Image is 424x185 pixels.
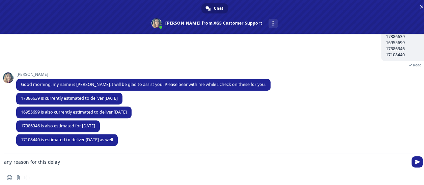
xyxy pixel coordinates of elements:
span: Audio message [24,175,30,180]
span: Read [413,63,422,67]
span: Insert an emoji [7,175,12,180]
span: Please advise ETA: 17386639 16955699 17386346 17108440 [386,28,422,58]
span: 17386639 is currently estimated to deliver [DATE] [21,95,118,101]
span: 16955699 is also currently estimated to deliver [DATE] [21,109,127,115]
span: Chat [214,3,223,13]
span: Send a file [16,175,21,180]
span: Send [412,156,423,167]
span: Good morning, my name is [PERSON_NAME]. I will be glad to assist you. Please bear with me while I... [21,82,266,87]
textarea: Compose your message... [4,153,409,170]
span: [PERSON_NAME] [16,72,271,77]
span: 17386346 is also estimated for [DATE] [21,123,95,129]
a: Chat [201,3,228,13]
span: 17108440 is estimated to deliver [DATE] as well [21,137,113,143]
